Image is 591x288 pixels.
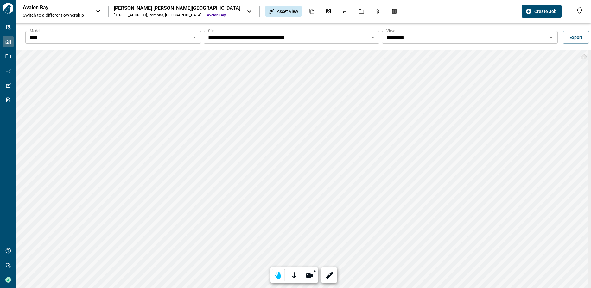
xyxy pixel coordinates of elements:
[30,28,40,34] label: Model
[114,5,240,11] div: [PERSON_NAME] [PERSON_NAME][GEOGRAPHIC_DATA]
[207,13,240,18] span: Avalon Bay
[114,13,201,18] div: [STREET_ADDRESS] , Pomona , [GEOGRAPHIC_DATA]
[371,6,384,17] div: Budgets
[338,6,352,17] div: Issues & Info
[368,33,377,42] button: Open
[386,28,395,34] label: View
[277,8,298,15] span: Asset View
[190,33,199,42] button: Open
[265,6,302,17] div: Asset View
[569,34,582,40] span: Export
[388,6,401,17] div: Takeoff Center
[208,28,214,34] label: Site
[522,5,562,18] button: Create Job
[23,12,89,18] span: Switch to a different ownership
[322,6,335,17] div: Photos
[575,5,585,15] button: Open notification feed
[355,6,368,17] div: Jobs
[23,4,80,11] p: Avalon Bay
[547,33,556,42] button: Open
[563,31,589,44] button: Export
[305,6,319,17] div: Documents
[534,8,556,15] span: Create Job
